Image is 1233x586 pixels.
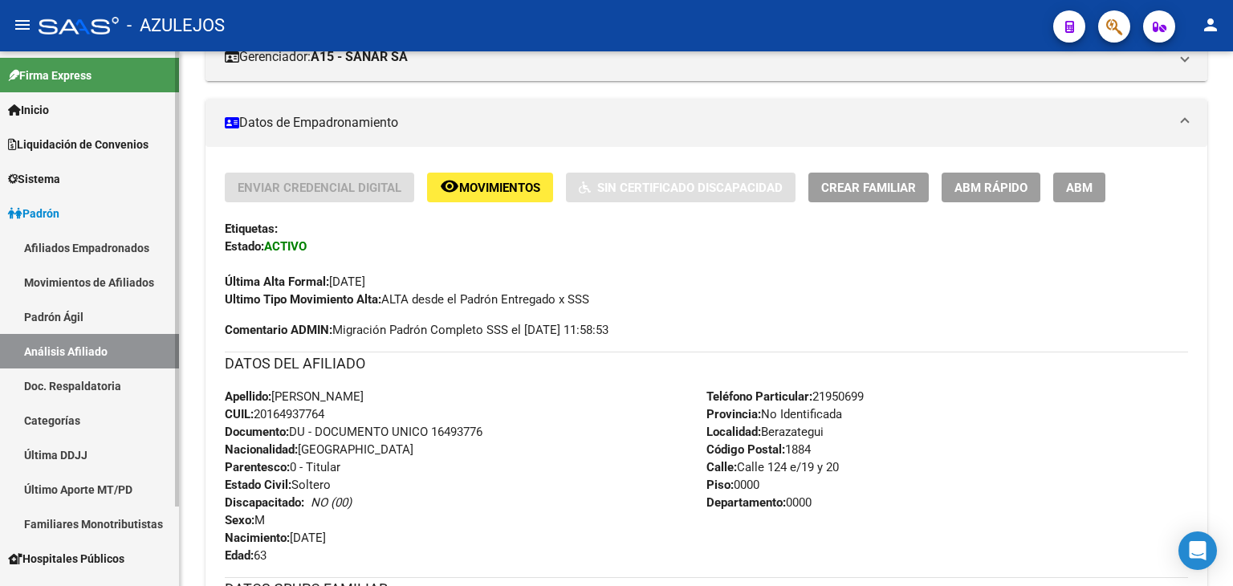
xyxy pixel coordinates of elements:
[706,478,734,492] strong: Piso:
[225,407,254,421] strong: CUIL:
[706,495,786,510] strong: Departamento:
[225,239,264,254] strong: Estado:
[225,389,364,404] span: [PERSON_NAME]
[225,495,304,510] strong: Discapacitado:
[1201,15,1220,35] mat-icon: person
[706,407,842,421] span: No Identificada
[225,513,265,527] span: M
[427,173,553,202] button: Movimientos
[8,170,60,188] span: Sistema
[225,548,267,563] span: 63
[225,114,1169,132] mat-panel-title: Datos de Empadronamiento
[225,222,278,236] strong: Etiquetas:
[706,460,737,474] strong: Calle:
[225,173,414,202] button: Enviar Credencial Digital
[225,548,254,563] strong: Edad:
[225,389,271,404] strong: Apellido:
[821,181,916,195] span: Crear Familiar
[205,33,1207,81] mat-expansion-panel-header: Gerenciador:A15 - SANAR SA
[225,460,290,474] strong: Parentesco:
[706,442,785,457] strong: Código Postal:
[706,495,812,510] span: 0000
[1053,173,1105,202] button: ABM
[706,389,864,404] span: 21950699
[706,425,761,439] strong: Localidad:
[264,239,307,254] strong: ACTIVO
[225,513,254,527] strong: Sexo:
[1066,181,1093,195] span: ABM
[8,101,49,119] span: Inicio
[225,292,589,307] span: ALTA desde el Padrón Entregado x SSS
[1178,531,1217,570] div: Open Intercom Messenger
[311,48,408,66] strong: A15 - SANAR SA
[225,275,365,289] span: [DATE]
[225,407,324,421] span: 20164937764
[225,275,329,289] strong: Última Alta Formal:
[706,407,761,421] strong: Provincia:
[225,478,331,492] span: Soltero
[225,425,482,439] span: DU - DOCUMENTO UNICO 16493776
[225,352,1188,375] h3: DATOS DEL AFILIADO
[225,531,290,545] strong: Nacimiento:
[954,181,1027,195] span: ABM Rápido
[808,173,929,202] button: Crear Familiar
[706,460,839,474] span: Calle 124 e/19 y 20
[225,323,332,337] strong: Comentario ADMIN:
[942,173,1040,202] button: ABM Rápido
[13,15,32,35] mat-icon: menu
[706,425,824,439] span: Berazategui
[8,550,124,568] span: Hospitales Públicos
[127,8,225,43] span: - AZULEJOS
[225,442,298,457] strong: Nacionalidad:
[225,478,291,492] strong: Estado Civil:
[459,181,540,195] span: Movimientos
[225,460,340,474] span: 0 - Titular
[8,136,149,153] span: Liquidación de Convenios
[8,205,59,222] span: Padrón
[8,67,92,84] span: Firma Express
[225,425,289,439] strong: Documento:
[225,321,608,339] span: Migración Padrón Completo SSS el [DATE] 11:58:53
[597,181,783,195] span: Sin Certificado Discapacidad
[205,99,1207,147] mat-expansion-panel-header: Datos de Empadronamiento
[311,495,352,510] i: NO (00)
[238,181,401,195] span: Enviar Credencial Digital
[440,177,459,196] mat-icon: remove_red_eye
[566,173,796,202] button: Sin Certificado Discapacidad
[225,442,413,457] span: [GEOGRAPHIC_DATA]
[225,292,381,307] strong: Ultimo Tipo Movimiento Alta:
[225,48,1169,66] mat-panel-title: Gerenciador:
[706,442,811,457] span: 1884
[706,478,759,492] span: 0000
[706,389,812,404] strong: Teléfono Particular:
[225,531,326,545] span: [DATE]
